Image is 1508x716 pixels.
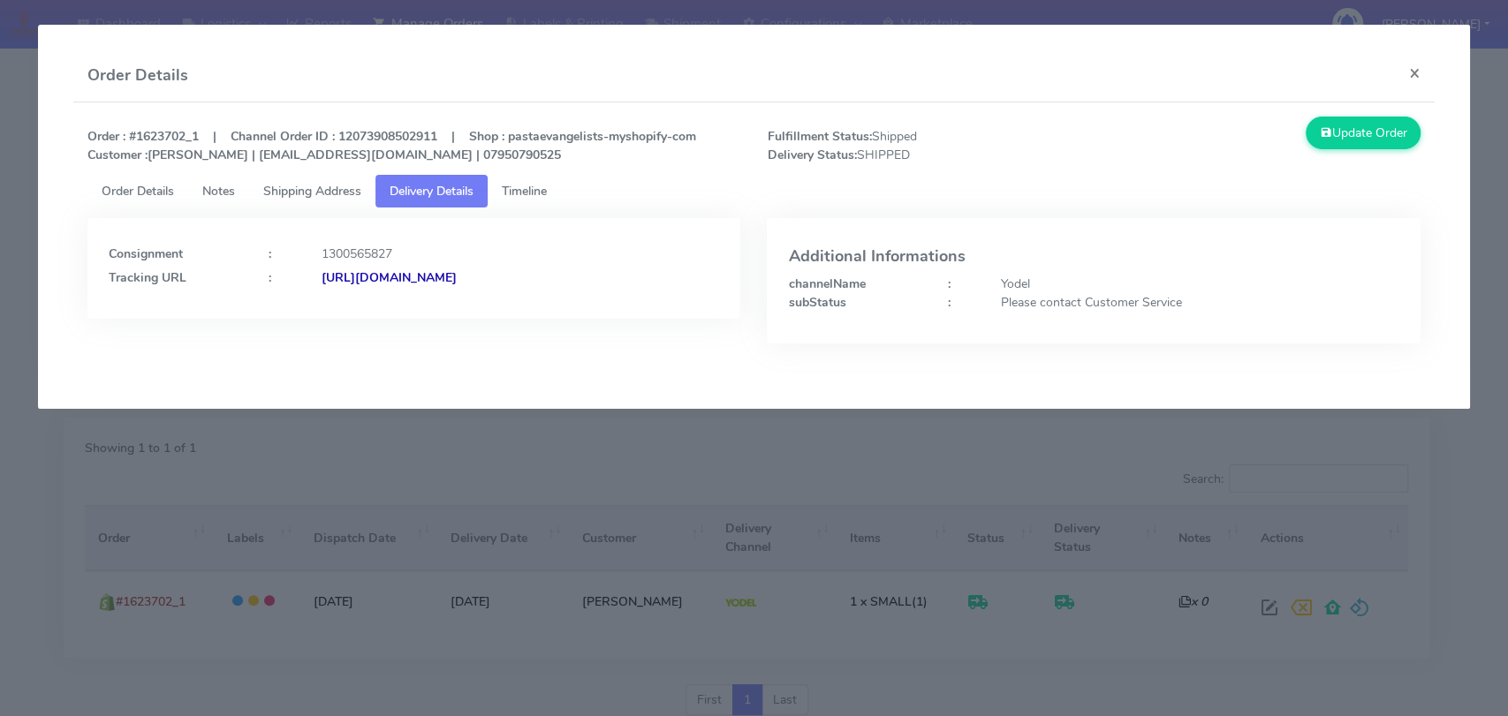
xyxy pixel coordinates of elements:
[109,269,186,286] strong: Tracking URL
[767,128,871,145] strong: Fulfillment Status:
[754,127,1094,164] span: Shipped SHIPPED
[269,245,271,262] strong: :
[988,293,1413,312] div: Please contact Customer Service
[948,294,951,311] strong: :
[948,275,951,292] strong: :
[109,245,183,262] strong: Consignment
[767,147,856,163] strong: Delivery Status:
[502,183,547,200] span: Timeline
[788,294,845,311] strong: subStatus
[322,269,457,286] strong: [URL][DOMAIN_NAME]
[102,183,174,200] span: Order Details
[390,183,474,200] span: Delivery Details
[87,147,148,163] strong: Customer :
[308,245,733,263] div: 1300565827
[1395,49,1435,96] button: Close
[1306,117,1421,149] button: Update Order
[988,275,1413,293] div: Yodel
[788,248,1398,266] h4: Additional Informations
[263,183,361,200] span: Shipping Address
[788,275,865,292] strong: channelName
[87,175,1421,207] ul: Tabs
[269,269,271,286] strong: :
[87,64,188,87] h4: Order Details
[202,183,235,200] span: Notes
[87,128,696,163] strong: Order : #1623702_1 | Channel Order ID : 12073908502911 | Shop : pastaevangelists-myshopify-com [P...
